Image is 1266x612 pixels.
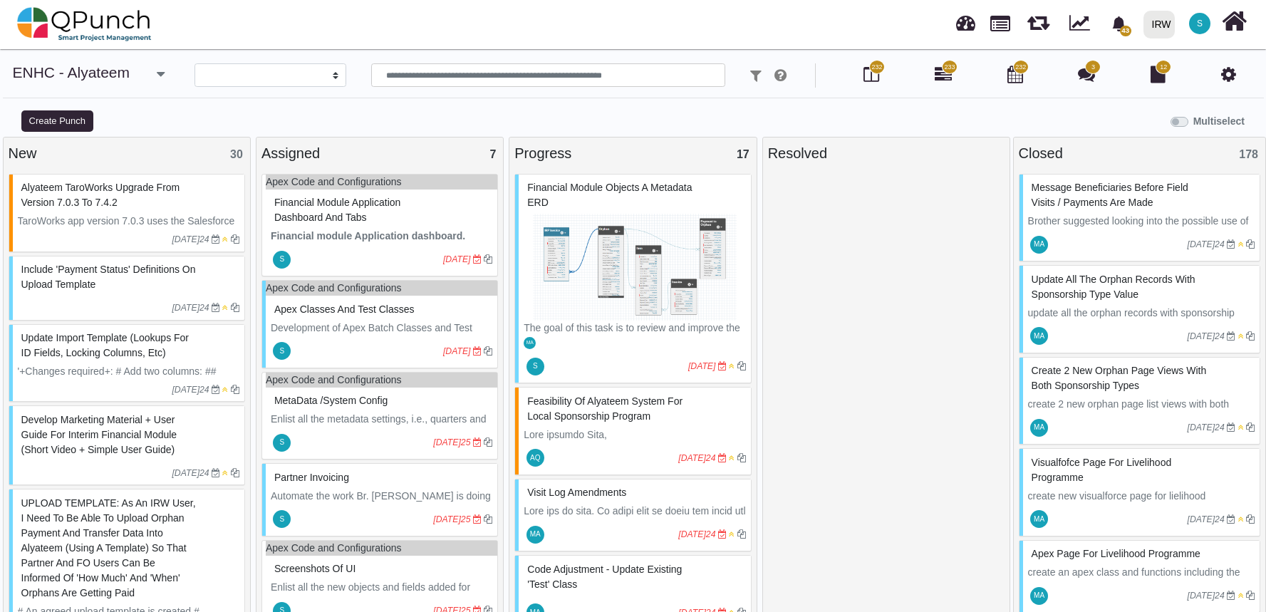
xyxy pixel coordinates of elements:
[729,454,735,462] i: Medium
[1227,591,1235,600] i: Due Date
[1181,1,1219,46] a: S
[13,64,130,81] a: ENHC - Alyateem
[1034,592,1044,599] span: MA
[1030,327,1048,345] span: Mahmood Ashraf
[526,341,534,346] span: MA
[1032,182,1188,208] span: #79854
[231,469,239,477] i: Clone
[222,235,228,244] i: Medium
[484,255,492,264] i: Clone
[280,516,285,523] span: S
[678,529,715,539] i: [DATE]24
[1034,333,1044,340] span: MA
[1032,548,1200,559] span: #79850
[1222,8,1247,35] i: Home
[990,9,1010,31] span: Projects
[944,63,955,73] span: 233
[1193,115,1245,127] b: Multiselect
[1032,365,1207,391] span: #79852
[212,385,220,394] i: Due Date
[231,304,239,312] i: Clone
[1032,457,1172,483] span: #79851
[21,182,180,208] span: #79858
[935,71,952,83] a: 233
[1019,142,1260,164] div: Closed
[443,254,471,264] i: [DATE]
[1227,240,1235,249] i: Due Date
[688,361,716,371] i: [DATE]
[527,564,682,590] span: #79855
[1034,424,1044,431] span: MA
[271,230,465,242] strong: Financial module Application dashboard.
[1227,332,1235,341] i: Due Date
[1078,66,1095,83] i: Punch Discussion
[514,142,751,164] div: Progress
[172,385,209,395] i: [DATE]24
[473,255,482,264] i: Due Date
[21,264,196,290] span: #79676
[1137,1,1181,48] a: IRW
[526,526,544,544] span: Mahmood Ashraf
[1246,423,1255,432] i: Clone
[1032,274,1195,300] span: #79853
[527,395,683,422] span: #79857
[729,362,735,370] i: Medium
[273,434,291,452] span: Shafee.jan
[737,454,746,462] i: Clone
[1160,63,1167,73] span: 12
[678,453,715,463] i: [DATE]24
[271,412,492,442] p: Enlist all the metadata settings, i.e., quarters and ending month
[21,497,196,598] span: #79673
[266,282,402,294] a: Apex Code and Configurations
[484,438,492,447] i: Clone
[1246,591,1255,600] i: Clone
[274,304,415,315] span: #80315
[484,347,492,356] i: Clone
[273,251,291,269] span: Shafee.jan
[718,454,727,462] i: Due Date
[273,342,291,360] span: Shafee.jan
[21,332,190,358] span: #79675
[172,468,209,478] i: [DATE]24
[274,197,400,223] span: #80316
[1227,423,1235,432] i: Due Date
[1106,11,1131,36] div: Notification
[280,256,285,263] span: S
[863,66,879,83] i: Board
[1030,510,1048,528] span: Mahmood Ashraf
[1227,515,1235,524] i: Due Date
[274,395,388,406] span: #80311
[1188,422,1225,432] i: [DATE]24
[1189,13,1210,34] span: Shafee.jan
[872,63,883,73] span: 232
[524,337,536,349] span: Mahmood Ashraf
[231,385,239,394] i: Clone
[1239,148,1258,160] span: 178
[1034,241,1044,248] span: MA
[266,542,402,554] a: Apex Code and Configurations
[212,304,220,312] i: Due Date
[1028,307,1238,333] span: update all the orphan records with sponsorship type value set asÂ * Regular Sponsorship
[1238,423,1244,432] i: Medium
[1111,16,1126,31] svg: bell fill
[1246,332,1255,341] i: Clone
[1103,1,1138,46] a: bell fill43
[1007,66,1023,83] i: Calendar
[1028,398,1232,425] span: create 2 new orphan page list views with both sponsorship types
[935,66,952,83] i: Gantt
[484,515,492,524] i: Clone
[1152,12,1171,37] div: IRW
[433,437,470,447] i: [DATE]25
[1188,514,1225,524] i: [DATE]24
[1030,419,1048,437] span: Mahmood Ashraf
[1238,515,1244,524] i: Medium
[280,439,285,446] span: S
[1238,332,1244,341] i: Medium
[524,321,745,455] p: The goal of this task is to review and improve the current metadata Entity Relationship Diagram (...
[1034,516,1044,523] span: MA
[266,374,402,385] a: Apex Code and Configurations
[172,303,209,313] i: [DATE]24
[21,414,177,455] span: #79674
[1027,7,1049,31] span: Releases
[443,346,471,356] i: [DATE]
